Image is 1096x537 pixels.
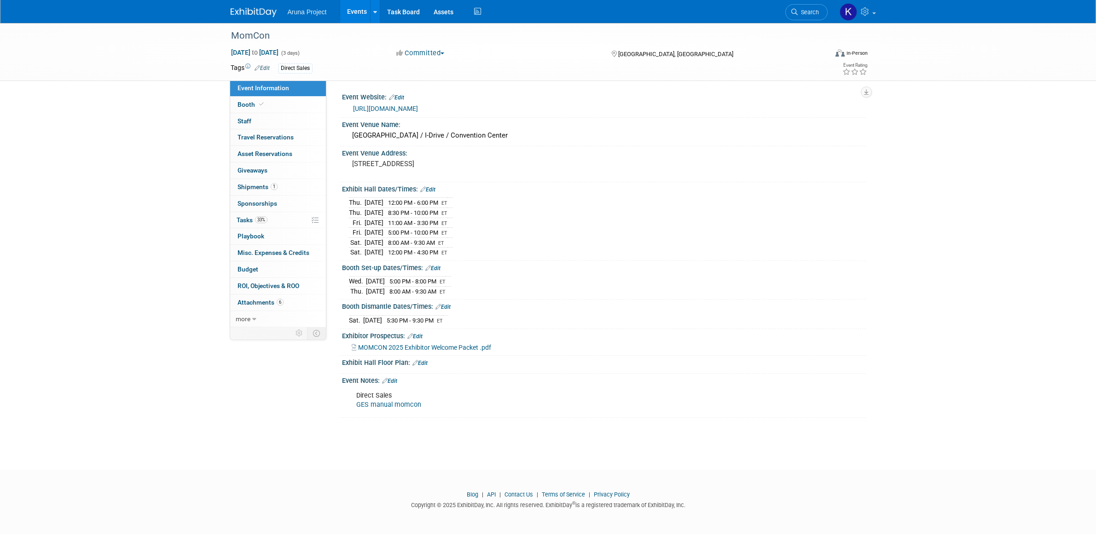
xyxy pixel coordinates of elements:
[572,501,575,506] sup: ®
[497,491,503,498] span: |
[349,198,365,208] td: Thu.
[230,294,326,311] a: Attachments6
[542,491,585,498] a: Terms of Service
[238,117,251,125] span: Staff
[352,160,550,168] pre: [STREET_ADDRESS]
[352,344,491,351] a: MOMCON 2025 Exhibitor Welcome Packet .pdf
[342,146,866,158] div: Event Venue Address:
[846,50,868,57] div: In-Person
[349,228,365,238] td: Fri.
[230,245,326,261] a: Misc. Expenses & Credits
[388,249,438,256] span: 12:00 PM - 4:30 PM
[353,105,418,112] a: [URL][DOMAIN_NAME]
[342,329,866,341] div: Exhibitor Prospectus:
[366,286,385,296] td: [DATE]
[238,133,294,141] span: Travel Reservations
[435,304,451,310] a: Edit
[280,50,300,56] span: (3 days)
[835,49,845,57] img: Format-Inperson.png
[388,229,438,236] span: 5:00 PM - 10:00 PM
[437,318,443,324] span: ET
[349,128,859,143] div: [GEOGRAPHIC_DATA] / I-Drive / Convention Center
[425,265,441,271] a: Edit
[366,277,385,287] td: [DATE]
[785,4,828,20] a: Search
[365,208,383,218] td: [DATE]
[393,48,448,58] button: Committed
[349,277,366,287] td: Wed.
[342,90,866,102] div: Event Website:
[231,8,277,17] img: ExhibitDay
[230,80,326,96] a: Event Information
[230,278,326,294] a: ROI, Objectives & ROO
[349,286,366,296] td: Thu.
[231,63,270,74] td: Tags
[230,196,326,212] a: Sponsorships
[238,232,264,240] span: Playbook
[356,401,421,409] a: GES manual momcon
[358,344,491,351] span: MOMCON 2025 Exhibitor Welcome Packet .pdf
[440,279,446,285] span: ET
[467,491,478,498] a: Blog
[349,248,365,257] td: Sat.
[230,261,326,277] a: Budget
[291,327,307,339] td: Personalize Event Tab Strip
[388,199,438,206] span: 12:00 PM - 6:00 PM
[389,94,404,101] a: Edit
[230,129,326,145] a: Travel Reservations
[441,200,447,206] span: ET
[238,167,267,174] span: Giveaways
[238,299,284,306] span: Attachments
[842,63,867,68] div: Event Rating
[231,48,279,57] span: [DATE] [DATE]
[230,212,326,228] a: Tasks33%
[230,179,326,195] a: Shipments1
[230,97,326,113] a: Booth
[349,316,363,325] td: Sat.
[388,209,438,216] span: 8:30 PM - 10:00 PM
[441,210,447,216] span: ET
[365,237,383,248] td: [DATE]
[349,218,365,228] td: Fri.
[271,183,278,190] span: 1
[238,266,258,273] span: Budget
[441,230,447,236] span: ET
[250,49,259,56] span: to
[389,278,436,285] span: 5:00 PM - 8:00 PM
[487,491,496,498] a: API
[236,315,250,323] span: more
[389,288,436,295] span: 8:00 AM - 9:30 AM
[365,198,383,208] td: [DATE]
[349,237,365,248] td: Sat.
[798,9,819,16] span: Search
[259,102,264,107] i: Booth reservation complete
[238,183,278,191] span: Shipments
[342,356,866,368] div: Exhibit Hall Floor Plan:
[238,84,289,92] span: Event Information
[534,491,540,498] span: |
[278,64,313,73] div: Direct Sales
[237,216,267,224] span: Tasks
[365,218,383,228] td: [DATE]
[388,239,435,246] span: 8:00 AM - 9:30 AM
[342,261,866,273] div: Booth Set-up Dates/Times:
[387,317,434,324] span: 5:30 PM - 9:30 PM
[441,250,447,256] span: ET
[618,51,733,58] span: [GEOGRAPHIC_DATA], [GEOGRAPHIC_DATA]
[277,299,284,306] span: 6
[342,300,866,312] div: Booth Dismantle Dates/Times:
[342,118,866,129] div: Event Venue Name:
[440,289,446,295] span: ET
[586,491,592,498] span: |
[365,228,383,238] td: [DATE]
[255,65,270,71] a: Edit
[594,491,630,498] a: Privacy Policy
[342,374,866,386] div: Event Notes:
[420,186,435,193] a: Edit
[407,333,423,340] a: Edit
[238,200,277,207] span: Sponsorships
[363,316,382,325] td: [DATE]
[438,240,444,246] span: ET
[238,150,292,157] span: Asset Reservations
[388,219,438,226] span: 11:00 AM - 3:30 PM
